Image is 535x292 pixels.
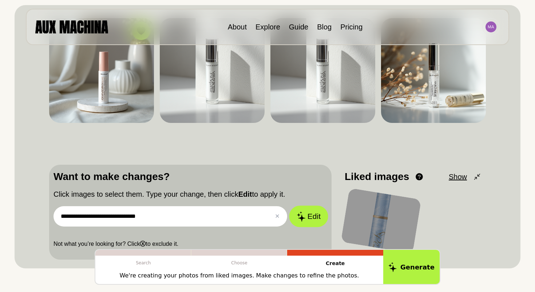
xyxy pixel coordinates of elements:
a: Guide [289,23,308,31]
p: Not what you’re looking for? Click to exclude it. [53,240,327,248]
button: Edit [289,206,328,227]
img: AUX MACHINA [35,20,108,33]
a: Pricing [340,23,362,31]
p: Want to make changes? [53,169,327,184]
p: Liked images [345,169,409,184]
span: Show [449,171,467,182]
a: Explore [255,23,280,31]
a: About [228,23,247,31]
a: Blog [317,23,332,31]
p: Search [95,256,191,270]
p: Choose [191,256,288,270]
b: ⓧ [140,241,146,247]
p: We're creating your photos from liked images. Make changes to refine the photos. [120,271,359,280]
b: Edit [238,190,252,198]
img: Search result [160,18,265,123]
button: Show [449,171,481,182]
img: Search result [49,18,154,123]
img: Avatar [486,21,496,32]
button: Generate [383,250,440,284]
img: Search result [381,18,486,123]
button: ✕ [275,212,280,221]
p: Click images to select them. Type your change, then click to apply it. [53,189,327,200]
img: Search result [270,18,375,123]
p: Create [287,256,383,271]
